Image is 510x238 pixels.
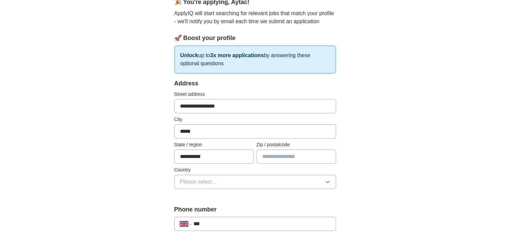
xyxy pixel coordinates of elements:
[174,205,336,214] label: Phone number
[174,116,336,123] label: City
[174,9,336,26] p: ApplyIQ will start searching for relevant jobs that match your profile - we'll notify you by emai...
[210,52,264,58] strong: 3x more applications
[174,175,336,189] button: Please select...
[257,141,336,148] label: Zip / postalcode
[180,52,198,58] strong: Unlock
[174,141,254,148] label: State / region
[174,166,336,173] label: Country
[174,79,336,88] div: Address
[174,45,336,74] p: up to by answering these optional questions
[174,34,336,43] div: 🚀 Boost your profile
[174,91,336,98] label: Street address
[180,178,217,186] span: Please select...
